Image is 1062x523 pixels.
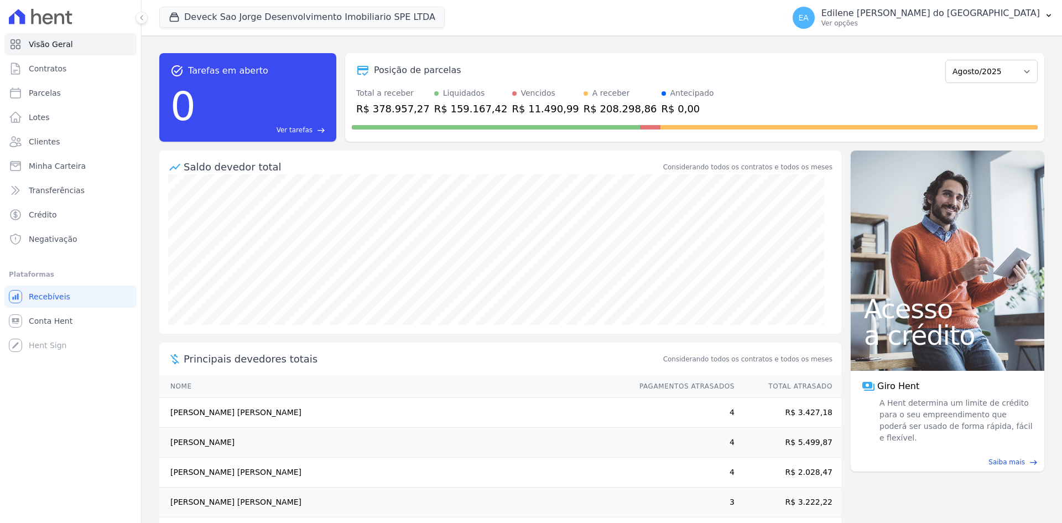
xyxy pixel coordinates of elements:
[159,7,445,28] button: Deveck Sao Jorge Desenvolvimento Imobiliario SPE LTDA
[29,160,86,172] span: Minha Carteira
[159,488,629,517] td: [PERSON_NAME] [PERSON_NAME]
[188,64,268,77] span: Tarefas em aberto
[877,380,919,393] span: Giro Hent
[159,398,629,428] td: [PERSON_NAME] [PERSON_NAME]
[29,209,57,220] span: Crédito
[629,375,735,398] th: Pagamentos Atrasados
[434,101,508,116] div: R$ 159.167,42
[663,354,832,364] span: Considerando todos os contratos e todos os meses
[159,428,629,458] td: [PERSON_NAME]
[317,126,325,134] span: east
[799,14,809,22] span: EA
[9,268,132,281] div: Plataformas
[821,8,1040,19] p: Edilene [PERSON_NAME] do [GEOGRAPHIC_DATA]
[277,125,313,135] span: Ver tarefas
[662,101,714,116] div: R$ 0,00
[29,63,66,74] span: Contratos
[735,458,841,488] td: R$ 2.028,47
[784,2,1062,33] button: EA Edilene [PERSON_NAME] do [GEOGRAPHIC_DATA] Ver opções
[159,375,629,398] th: Nome
[592,87,630,99] div: A receber
[864,296,1031,322] span: Acesso
[857,457,1038,467] a: Saiba mais east
[356,87,430,99] div: Total a receber
[29,315,72,327] span: Conta Hent
[584,101,657,116] div: R$ 208.298,86
[4,204,137,226] a: Crédito
[629,398,735,428] td: 4
[29,234,77,245] span: Negativação
[629,488,735,517] td: 3
[735,375,841,398] th: Total Atrasado
[374,64,461,77] div: Posição de parcelas
[877,397,1033,444] span: A Hent determina um limite de crédito para o seu empreendimento que poderá ser usado de forma ráp...
[512,101,579,116] div: R$ 11.490,99
[821,19,1040,28] p: Ver opções
[4,179,137,201] a: Transferências
[184,351,661,366] span: Principais devedores totais
[200,125,325,135] a: Ver tarefas east
[184,159,661,174] div: Saldo devedor total
[4,82,137,104] a: Parcelas
[670,87,714,99] div: Antecipado
[663,162,832,172] div: Considerando todos os contratos e todos os meses
[4,131,137,153] a: Clientes
[159,458,629,488] td: [PERSON_NAME] [PERSON_NAME]
[735,488,841,517] td: R$ 3.222,22
[170,77,196,135] div: 0
[356,101,430,116] div: R$ 378.957,27
[864,322,1031,349] span: a crédito
[170,64,184,77] span: task_alt
[443,87,485,99] div: Liquidados
[4,58,137,80] a: Contratos
[4,106,137,128] a: Lotes
[29,39,73,50] span: Visão Geral
[629,458,735,488] td: 4
[629,428,735,458] td: 4
[29,87,61,99] span: Parcelas
[988,457,1025,467] span: Saiba mais
[29,185,85,196] span: Transferências
[521,87,555,99] div: Vencidos
[4,33,137,55] a: Visão Geral
[29,112,50,123] span: Lotes
[735,428,841,458] td: R$ 5.499,87
[1029,458,1038,467] span: east
[4,310,137,332] a: Conta Hent
[735,398,841,428] td: R$ 3.427,18
[4,228,137,250] a: Negativação
[4,155,137,177] a: Minha Carteira
[29,136,60,147] span: Clientes
[29,291,70,302] span: Recebíveis
[4,286,137,308] a: Recebíveis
